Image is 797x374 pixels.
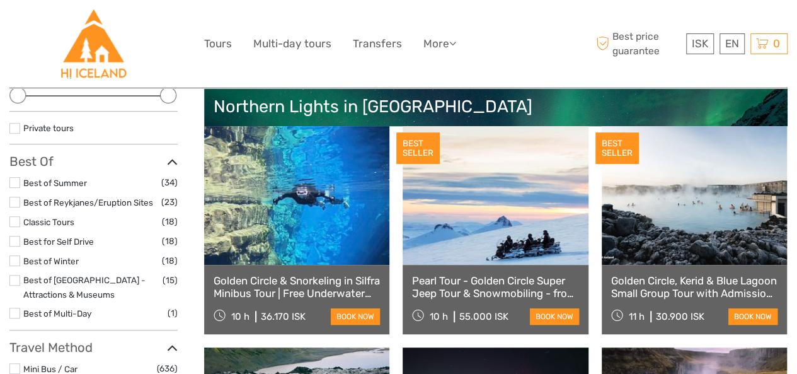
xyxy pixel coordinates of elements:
span: 11 h [629,311,645,322]
a: More [423,35,456,53]
button: Open LiveChat chat widget [145,20,160,35]
span: 10 h [430,311,448,322]
span: (15) [163,273,178,288]
h3: Best Of [9,154,178,169]
a: book now [530,308,579,325]
span: (23) [161,195,178,209]
a: Tours [204,35,232,53]
a: Golden Circle, Kerid & Blue Lagoon Small Group Tour with Admission Ticket [611,274,777,300]
a: book now [331,308,380,325]
a: Mini Bus / Car [23,364,77,374]
span: (18) [162,254,178,268]
a: Northern Lights in [GEOGRAPHIC_DATA] [214,96,778,185]
div: 30.900 ISK [656,311,704,322]
span: ISK [692,37,708,50]
span: (34) [161,175,178,190]
a: Multi-day tours [253,35,331,53]
div: 55.000 ISK [459,311,508,322]
span: Best price guarantee [593,30,683,57]
a: Best for Self Drive [23,237,94,247]
a: Best of Summer [23,178,87,188]
p: We're away right now. Please check back later! [18,22,142,32]
a: Classic Tours [23,217,74,227]
span: (18) [162,234,178,248]
a: book now [728,308,777,325]
div: EN [720,33,745,54]
a: Best of Winter [23,256,79,266]
span: 10 h [231,311,249,322]
a: Best of Reykjanes/Eruption Sites [23,197,153,207]
a: Golden Circle & Snorkeling in Silfra Minibus Tour | Free Underwater Photos [214,274,380,300]
a: Best of Multi-Day [23,308,91,318]
div: 36.170 ISK [261,311,306,322]
span: 0 [771,37,782,50]
img: Hostelling International [59,9,128,78]
span: (18) [162,214,178,229]
div: BEST SELLER [595,132,639,164]
div: BEST SELLER [396,132,440,164]
span: (1) [168,306,178,320]
h3: Travel Method [9,340,178,355]
a: Private tours [23,123,74,133]
a: Pearl Tour - Golden Circle Super Jeep Tour & Snowmobiling - from [GEOGRAPHIC_DATA] [412,274,578,300]
div: Northern Lights in [GEOGRAPHIC_DATA] [214,96,778,117]
a: Best of [GEOGRAPHIC_DATA] - Attractions & Museums [23,275,146,300]
a: Transfers [353,35,402,53]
